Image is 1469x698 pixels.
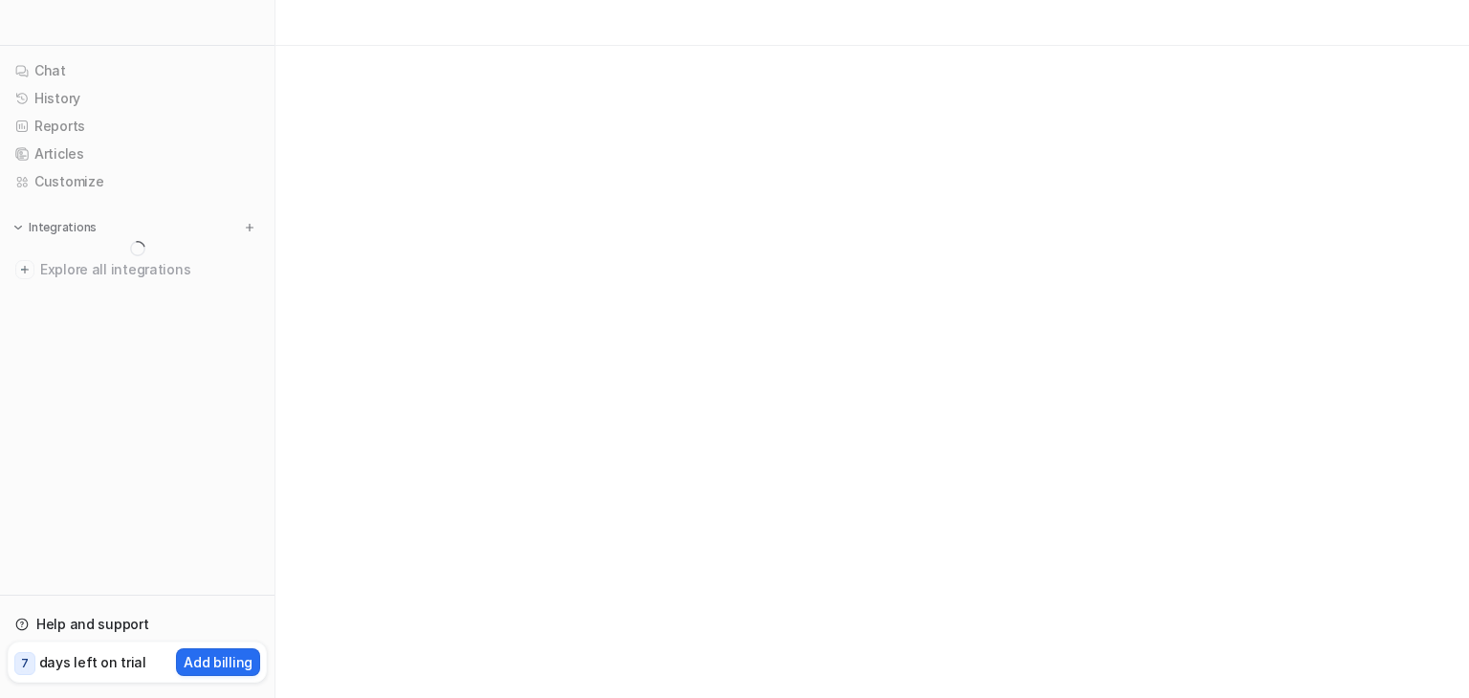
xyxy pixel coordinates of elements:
a: History [8,85,267,112]
a: Chat [8,57,267,84]
button: Add billing [176,648,260,676]
a: Articles [8,141,267,167]
img: expand menu [11,221,25,234]
a: Help and support [8,611,267,638]
img: explore all integrations [15,260,34,279]
a: Customize [8,168,267,195]
button: Integrations [8,218,102,237]
p: Integrations [29,220,97,235]
p: Add billing [184,652,252,672]
a: Reports [8,113,267,140]
img: menu_add.svg [243,221,256,234]
span: Explore all integrations [40,254,259,285]
p: 7 [21,655,29,672]
a: Explore all integrations [8,256,267,283]
p: days left on trial [39,652,146,672]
